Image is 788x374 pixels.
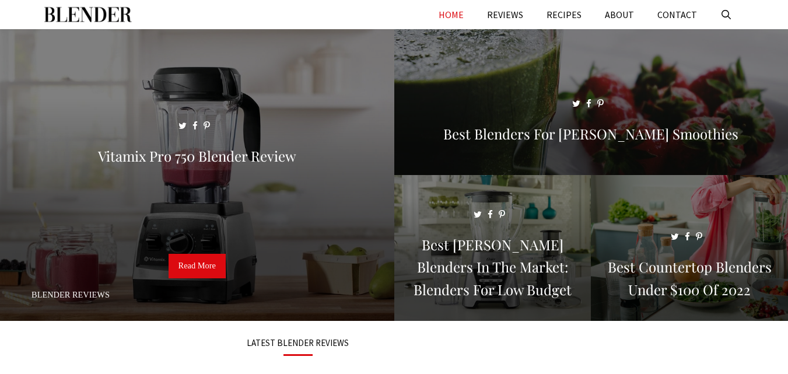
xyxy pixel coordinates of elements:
a: Read More [169,254,226,278]
h3: LATEST BLENDER REVIEWS [59,338,537,347]
a: Blender Reviews [31,290,110,299]
a: Best Oster Blenders in the Market: Blenders for Low Budget [394,307,591,319]
a: Best Countertop Blenders Under $100 of 2022 [591,307,788,319]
